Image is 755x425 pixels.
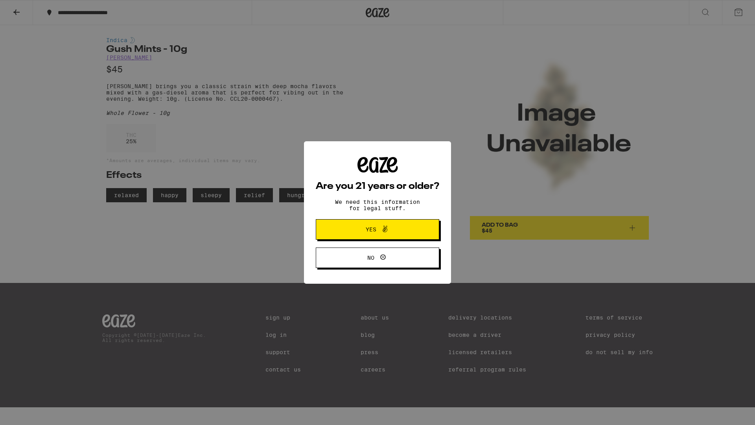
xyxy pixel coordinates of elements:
span: Yes [366,227,376,232]
button: No [316,248,439,268]
button: Yes [316,219,439,240]
h2: Are you 21 years or older? [316,182,439,191]
p: We need this information for legal stuff. [328,199,427,211]
span: No [367,255,374,261]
